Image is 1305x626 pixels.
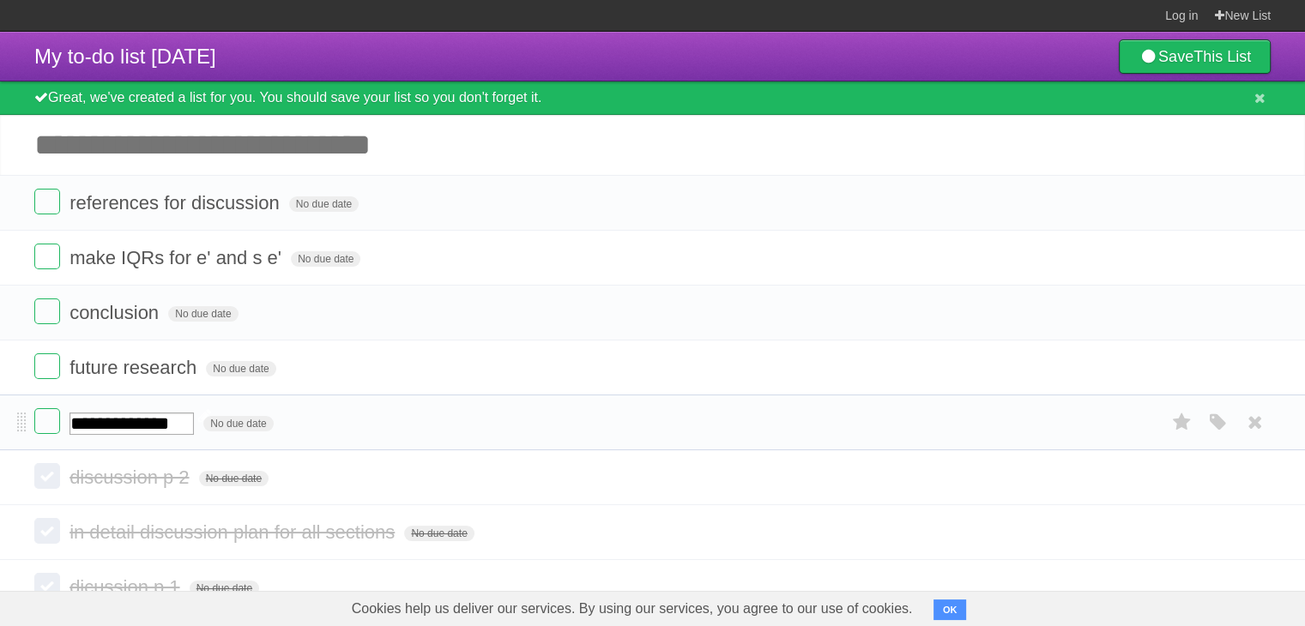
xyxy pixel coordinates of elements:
[404,526,474,541] span: No due date
[34,244,60,269] label: Done
[335,592,930,626] span: Cookies help us deliver our services. By using our services, you agree to our use of cookies.
[203,416,273,431] span: No due date
[69,192,284,214] span: references for discussion
[34,573,60,599] label: Done
[34,518,60,544] label: Done
[199,471,269,486] span: No due date
[34,353,60,379] label: Done
[168,306,238,322] span: No due date
[206,361,275,376] span: No due date
[69,521,399,543] span: in detail discussion plan for all sections
[34,45,216,68] span: My to-do list [DATE]
[69,302,163,323] span: conclusion
[34,298,60,324] label: Done
[1166,408,1199,436] label: Star task
[1119,39,1271,74] a: SaveThis List
[69,576,184,598] span: dicussion p 1
[34,408,60,434] label: Done
[289,196,359,212] span: No due date
[34,189,60,214] label: Done
[69,357,201,378] span: future research
[1193,48,1251,65] b: This List
[34,463,60,489] label: Done
[69,466,193,488] span: discussion p 2
[69,247,286,268] span: make IQRs for e' and s e'
[291,251,360,267] span: No due date
[933,599,967,620] button: OK
[190,581,259,596] span: No due date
